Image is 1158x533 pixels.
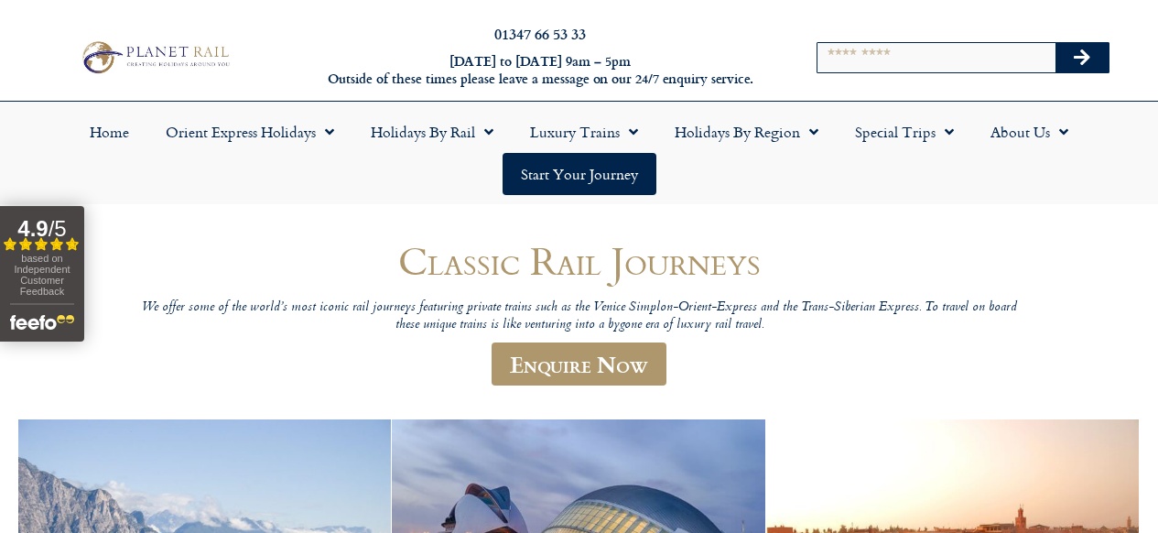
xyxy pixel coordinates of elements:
[656,111,837,153] a: Holidays by Region
[147,111,352,153] a: Orient Express Holidays
[140,299,1019,333] p: We offer some of the world’s most iconic rail journeys featuring private trains such as the Venic...
[71,111,147,153] a: Home
[313,53,767,87] h6: [DATE] to [DATE] 9am – 5pm Outside of these times please leave a message on our 24/7 enquiry serv...
[352,111,512,153] a: Holidays by Rail
[1055,43,1109,72] button: Search
[494,23,586,44] a: 01347 66 53 33
[837,111,972,153] a: Special Trips
[76,38,233,76] img: Planet Rail Train Holidays Logo
[972,111,1087,153] a: About Us
[9,111,1149,195] nav: Menu
[492,343,666,386] a: Enquire Now
[512,111,656,153] a: Luxury Trains
[140,239,1019,282] h1: Classic Rail Journeys
[503,153,656,195] a: Start your Journey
